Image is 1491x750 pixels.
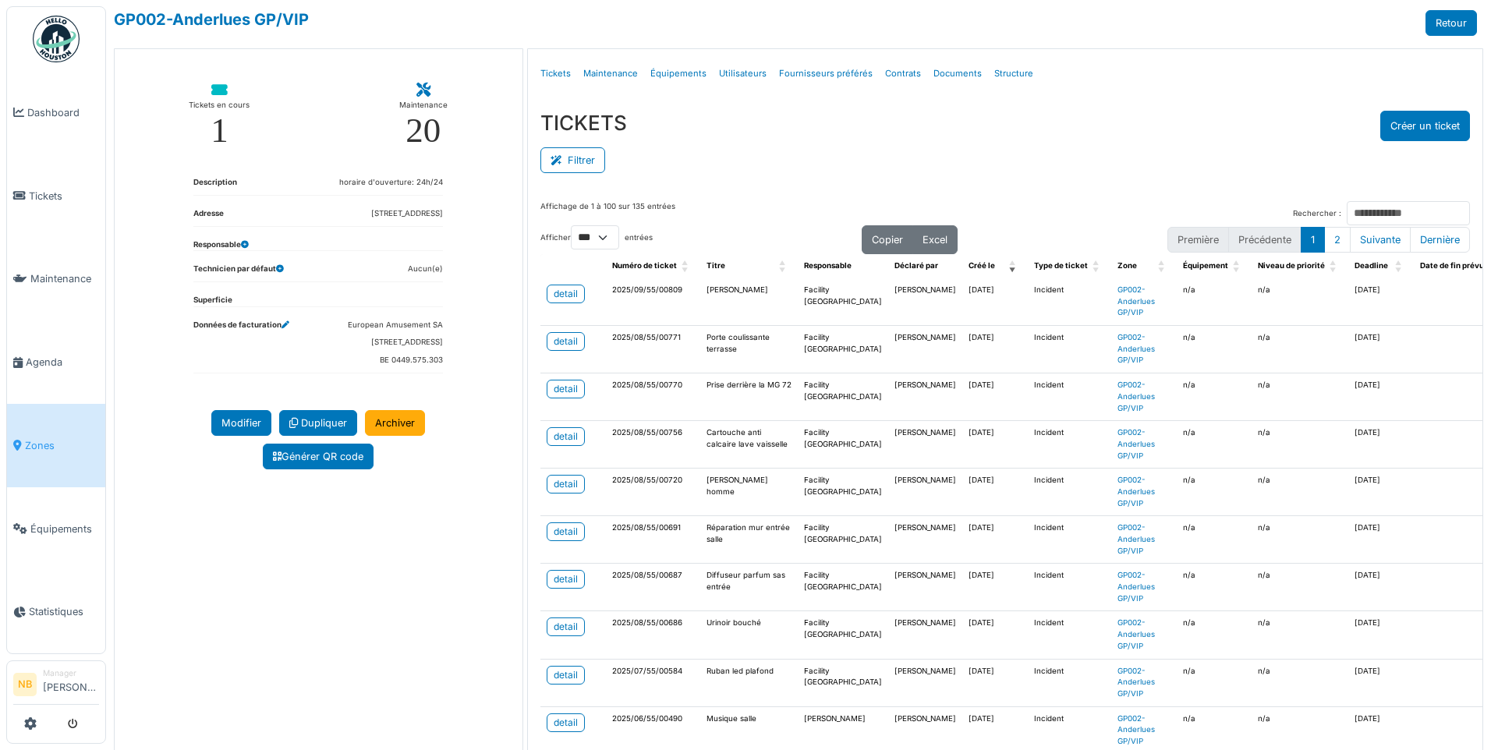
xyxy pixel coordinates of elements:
a: detail [547,713,585,732]
a: Statistiques [7,571,105,654]
dt: Superficie [193,295,232,306]
button: Copier [862,225,913,254]
td: 2025/09/55/00809 [606,278,700,326]
td: n/a [1252,469,1348,516]
td: Facility [GEOGRAPHIC_DATA] [798,326,888,373]
td: n/a [1252,659,1348,706]
td: [DATE] [1348,564,1414,611]
span: Zone: Activate to sort [1158,254,1167,278]
td: [PERSON_NAME] [888,326,962,373]
td: 2025/07/55/00584 [606,659,700,706]
td: Réparation mur entrée salle [700,516,798,564]
span: Type de ticket: Activate to sort [1093,254,1102,278]
a: Archiver [365,410,425,436]
a: GP002-Anderlues GP/VIP [1117,618,1155,649]
dt: Adresse [193,208,224,226]
a: GP002-Anderlues GP/VIP [1117,714,1155,745]
div: detail [554,525,578,539]
span: Copier [872,234,903,246]
a: Dupliquer [279,410,357,436]
a: Dashboard [7,71,105,154]
dt: Technicien par défaut [193,264,284,281]
dd: [STREET_ADDRESS] [371,208,443,220]
td: Incident [1028,421,1111,469]
td: Facility [GEOGRAPHIC_DATA] [798,611,888,659]
div: detail [554,334,578,348]
li: [PERSON_NAME] [43,667,99,701]
label: Afficher entrées [540,225,653,249]
a: detail [547,617,585,636]
span: Responsable [804,261,852,270]
td: Incident [1028,469,1111,516]
a: GP002-Anderlues GP/VIP [114,10,309,29]
div: Manager [43,667,99,679]
td: n/a [1177,516,1252,564]
td: [PERSON_NAME] [888,516,962,564]
button: Next [1350,227,1411,253]
td: 2025/08/55/00771 [606,326,700,373]
td: n/a [1252,278,1348,326]
a: Structure [988,55,1039,92]
td: Facility [GEOGRAPHIC_DATA] [798,469,888,516]
dt: Description [193,177,237,195]
td: [PERSON_NAME] homme [700,469,798,516]
span: Numéro de ticket [612,261,677,270]
button: 1 [1301,227,1325,253]
td: n/a [1177,373,1252,421]
a: Modifier [211,410,271,436]
a: Maintenance [577,55,644,92]
dd: horaire d'ouverture: 24h/24 [339,177,443,189]
td: [DATE] [962,326,1028,373]
img: Badge_color-CXgf-gQk.svg [33,16,80,62]
span: Zone [1117,261,1137,270]
td: 2025/08/55/00770 [606,373,700,421]
td: [DATE] [1348,278,1414,326]
a: GP002-Anderlues GP/VIP [1117,571,1155,602]
span: Zones [25,438,99,453]
td: [DATE] [962,611,1028,659]
dd: BE 0449.575.303 [348,355,443,366]
td: Incident [1028,659,1111,706]
td: [DATE] [1348,659,1414,706]
td: Porte coulissante terrasse [700,326,798,373]
button: 2 [1324,227,1351,253]
span: Créé le: Activate to remove sorting [1009,254,1018,278]
td: [DATE] [1348,373,1414,421]
label: Rechercher : [1293,208,1341,220]
button: Last [1410,227,1470,253]
td: Facility [GEOGRAPHIC_DATA] [798,516,888,564]
td: Incident [1028,373,1111,421]
span: Déclaré par [894,261,938,270]
span: Tickets [29,189,99,203]
div: Tickets en cours [189,97,250,113]
a: Tickets en cours 1 [176,71,262,161]
td: n/a [1177,278,1252,326]
div: Maintenance [399,97,448,113]
span: Équipement [1183,261,1228,270]
dd: Aucun(e) [408,264,443,275]
select: Afficherentrées [571,225,619,249]
a: Maintenance 20 [386,71,460,161]
span: Dashboard [27,105,99,120]
td: Incident [1028,516,1111,564]
td: [PERSON_NAME] [888,469,962,516]
a: detail [547,285,585,303]
td: n/a [1252,421,1348,469]
td: n/a [1252,516,1348,564]
td: 2025/08/55/00691 [606,516,700,564]
td: Prise derrière la MG 72 [700,373,798,421]
td: Facility [GEOGRAPHIC_DATA] [798,659,888,706]
td: Urinoir bouché [700,611,798,659]
a: Équipements [7,487,105,571]
span: Équipement: Activate to sort [1233,254,1242,278]
td: [DATE] [1348,469,1414,516]
nav: pagination [1167,227,1470,253]
td: [PERSON_NAME] [888,278,962,326]
button: Créer un ticket [1380,111,1470,141]
td: n/a [1177,326,1252,373]
span: Titre [707,261,725,270]
div: detail [554,430,578,444]
td: [PERSON_NAME] [888,659,962,706]
a: Tickets [534,55,577,92]
td: Ruban led plafond [700,659,798,706]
